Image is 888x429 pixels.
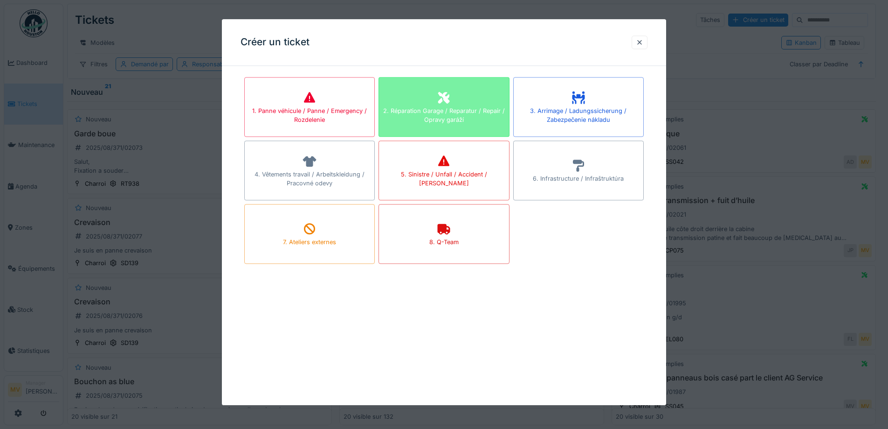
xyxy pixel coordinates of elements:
[379,106,509,124] div: 2. Réparation Garage / Reparatur / Repair / Opravy garáží
[429,238,459,247] div: 8. Q-Team
[245,106,374,124] div: 1. Panne véhicule / Panne / Emergency / Rozdelenie
[533,175,624,183] div: 6. Infrastructure / Infraštruktúra
[283,238,336,247] div: 7. Ateliers externes
[245,170,374,188] div: 4. Vêtements travail / Arbeitskleidung / Pracovné odevy
[379,170,509,188] div: 5. Sinistre / Unfall / Accident / [PERSON_NAME]
[514,106,643,124] div: 3. Arrimage / Ladungssicherung / Zabezpečenie nákladu
[241,36,310,48] h3: Créer un ticket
